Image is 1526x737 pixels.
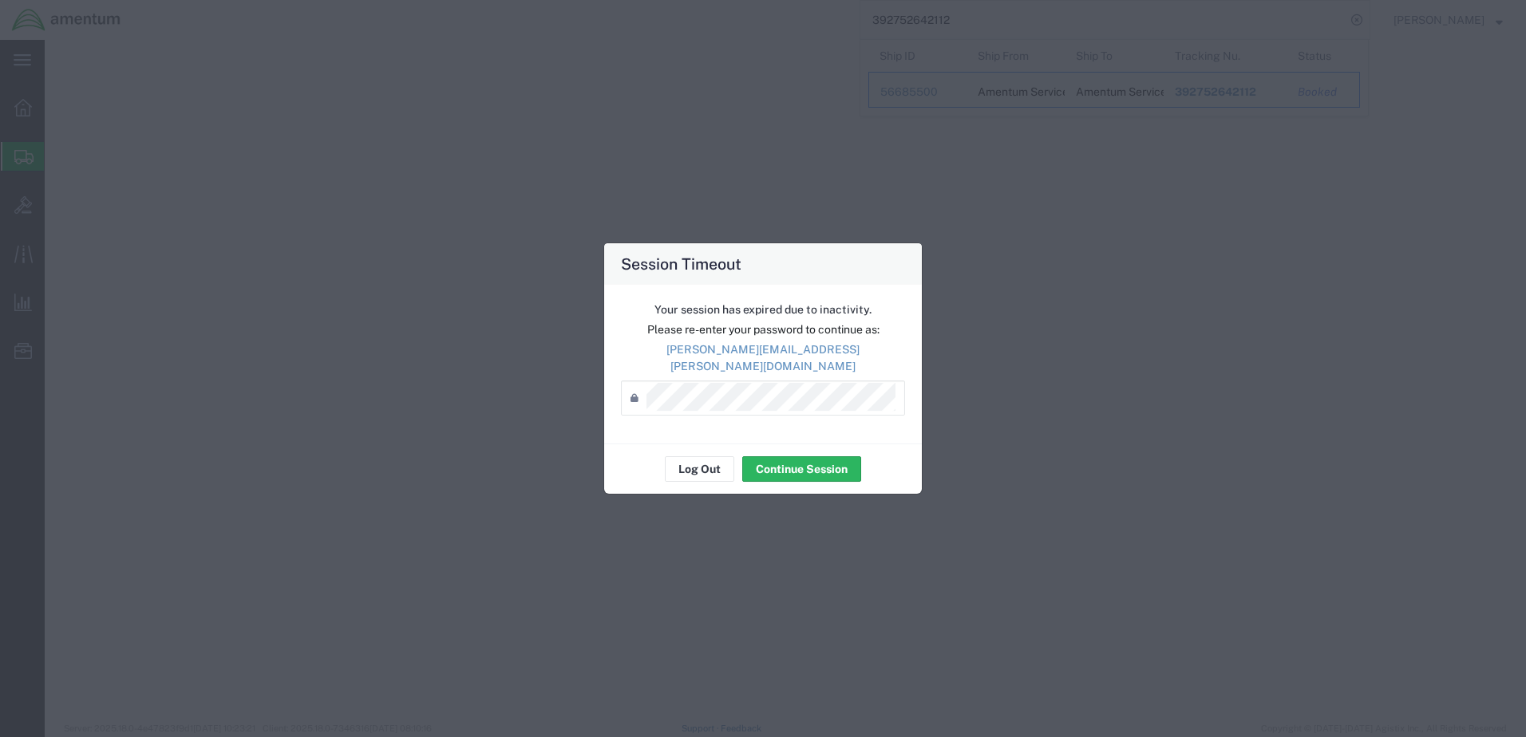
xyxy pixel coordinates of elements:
[621,321,905,338] p: Please re-enter your password to continue as:
[621,252,741,275] h4: Session Timeout
[621,341,905,375] p: [PERSON_NAME][EMAIL_ADDRESS][PERSON_NAME][DOMAIN_NAME]
[621,301,905,318] p: Your session has expired due to inactivity.
[742,456,861,482] button: Continue Session
[665,456,734,482] button: Log Out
